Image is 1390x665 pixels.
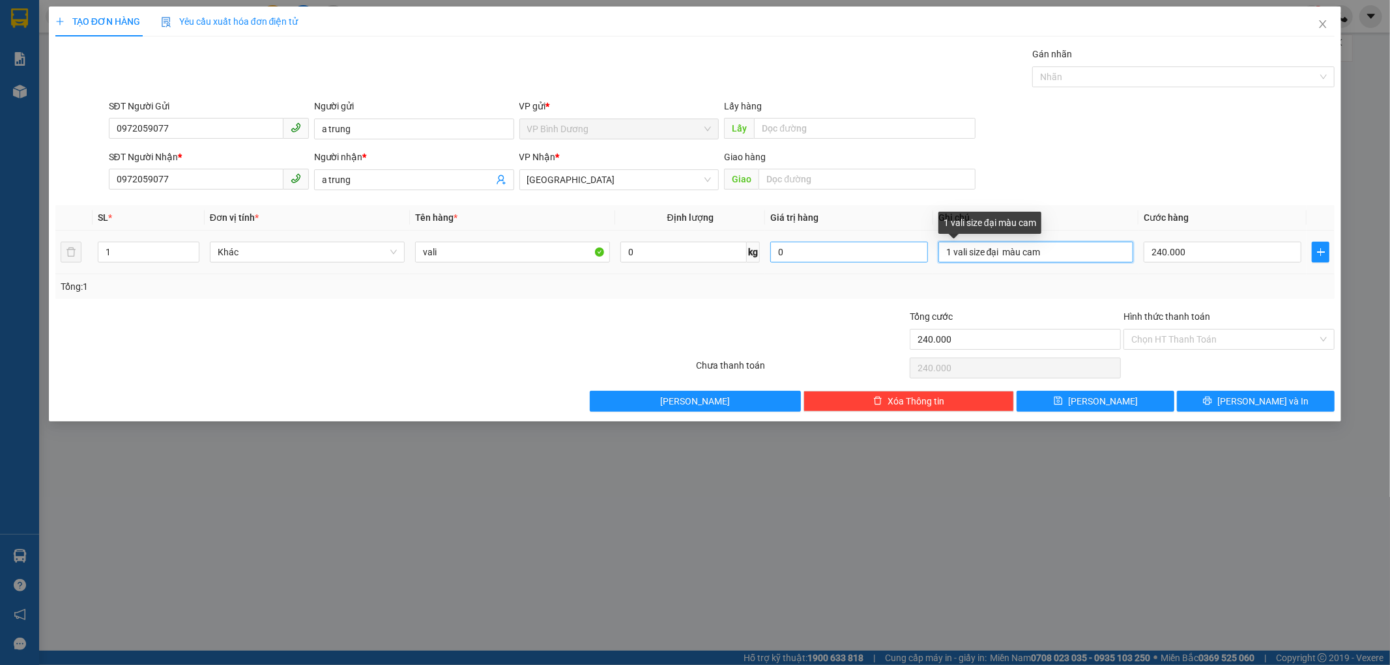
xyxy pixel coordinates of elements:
[695,358,909,381] div: Chưa thanh toán
[314,99,514,113] div: Người gửi
[724,169,759,190] span: Giao
[590,391,801,412] button: [PERSON_NAME]
[496,175,506,185] span: user-add
[1032,49,1072,59] label: Gán nhãn
[1318,19,1328,29] span: close
[519,99,719,113] div: VP gửi
[1054,396,1063,406] span: save
[938,212,1041,234] div: 1 vali size đại màu cam
[910,311,953,322] span: Tổng cước
[759,169,976,190] input: Dọc đường
[161,17,171,27] img: icon
[1312,242,1329,262] button: plus
[1123,311,1210,322] label: Hình thức thanh toán
[210,212,259,223] span: Đơn vị tính
[109,99,309,113] div: SĐT Người Gửi
[1068,394,1138,408] span: [PERSON_NAME]
[61,279,536,294] div: Tổng: 1
[61,242,81,262] button: delete
[938,242,1133,262] input: Ghi Chú
[291,173,301,184] span: phone
[1017,391,1174,412] button: save[PERSON_NAME]
[933,205,1138,231] th: Ghi chú
[1312,247,1329,257] span: plus
[1177,391,1335,412] button: printer[PERSON_NAME] và In
[747,242,760,262] span: kg
[754,118,976,139] input: Dọc đường
[55,16,140,27] span: TẠO ĐƠN HÀNG
[667,212,714,223] span: Định lượng
[873,396,882,406] span: delete
[109,150,309,164] div: SĐT Người Nhận
[415,212,457,223] span: Tên hàng
[1203,396,1212,406] span: printer
[291,122,301,133] span: phone
[660,394,730,408] span: [PERSON_NAME]
[314,150,514,164] div: Người nhận
[804,391,1015,412] button: deleteXóa Thông tin
[1305,7,1341,43] button: Close
[888,394,944,408] span: Xóa Thông tin
[724,118,754,139] span: Lấy
[55,17,65,26] span: plus
[98,212,108,223] span: SL
[770,242,928,262] input: 0
[218,242,397,262] span: Khác
[161,16,298,27] span: Yêu cầu xuất hóa đơn điện tử
[724,101,762,111] span: Lấy hàng
[770,212,818,223] span: Giá trị hàng
[527,170,712,190] span: Đà Lạt
[1144,212,1189,223] span: Cước hàng
[724,152,766,162] span: Giao hàng
[1217,394,1309,408] span: [PERSON_NAME] và In
[415,242,610,262] input: VD: Bàn, Ghế
[519,152,556,162] span: VP Nhận
[527,119,712,139] span: VP Bình Dương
